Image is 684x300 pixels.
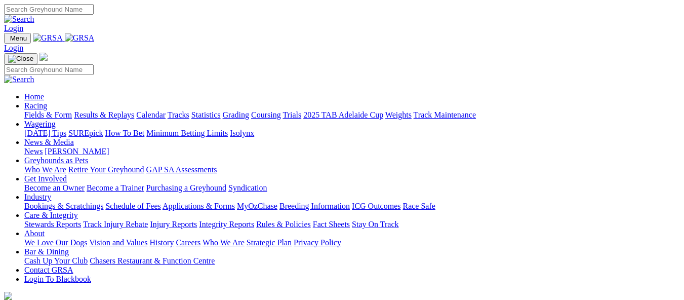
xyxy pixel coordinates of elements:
[90,256,215,265] a: Chasers Restaurant & Function Centre
[24,266,73,274] a: Contact GRSA
[230,129,254,137] a: Isolynx
[163,202,235,210] a: Applications & Forms
[176,238,200,247] a: Careers
[4,75,34,84] img: Search
[68,165,144,174] a: Retire Your Greyhound
[39,53,48,61] img: logo-grsa-white.png
[313,220,350,229] a: Fact Sheets
[150,220,197,229] a: Injury Reports
[24,110,680,120] div: Racing
[203,238,245,247] a: Who We Are
[105,129,145,137] a: How To Bet
[24,174,67,183] a: Get Involved
[24,229,45,238] a: About
[191,110,221,119] a: Statistics
[24,147,43,156] a: News
[24,183,85,192] a: Become an Owner
[68,129,103,137] a: SUREpick
[24,129,66,137] a: [DATE] Tips
[89,238,147,247] a: Vision and Values
[414,110,476,119] a: Track Maintenance
[74,110,134,119] a: Results & Replays
[24,238,680,247] div: About
[237,202,277,210] a: MyOzChase
[24,238,87,247] a: We Love Our Dogs
[24,202,680,211] div: Industry
[352,202,400,210] a: ICG Outcomes
[24,220,680,229] div: Care & Integrity
[352,220,398,229] a: Stay On Track
[24,256,680,266] div: Bar & Dining
[146,165,217,174] a: GAP SA Assessments
[199,220,254,229] a: Integrity Reports
[24,110,72,119] a: Fields & Form
[83,220,148,229] a: Track Injury Rebate
[146,129,228,137] a: Minimum Betting Limits
[403,202,435,210] a: Race Safe
[279,202,350,210] a: Breeding Information
[4,15,34,24] img: Search
[149,238,174,247] a: History
[4,24,23,32] a: Login
[251,110,281,119] a: Coursing
[105,202,160,210] a: Schedule of Fees
[4,53,37,64] button: Toggle navigation
[24,147,680,156] div: News & Media
[24,129,680,138] div: Wagering
[24,193,51,201] a: Industry
[136,110,166,119] a: Calendar
[256,220,311,229] a: Rules & Policies
[24,120,56,128] a: Wagering
[247,238,292,247] a: Strategic Plan
[45,147,109,156] a: [PERSON_NAME]
[4,292,12,300] img: logo-grsa-white.png
[24,101,47,110] a: Racing
[8,55,33,63] img: Close
[24,183,680,193] div: Get Involved
[24,165,680,174] div: Greyhounds as Pets
[24,256,88,265] a: Cash Up Your Club
[294,238,341,247] a: Privacy Policy
[228,183,267,192] a: Syndication
[4,64,94,75] input: Search
[146,183,226,192] a: Purchasing a Greyhound
[223,110,249,119] a: Grading
[24,202,103,210] a: Bookings & Scratchings
[168,110,189,119] a: Tracks
[24,92,44,101] a: Home
[24,247,69,256] a: Bar & Dining
[87,183,144,192] a: Become a Trainer
[24,220,81,229] a: Stewards Reports
[303,110,383,119] a: 2025 TAB Adelaide Cup
[33,33,63,43] img: GRSA
[10,34,27,42] span: Menu
[24,211,78,219] a: Care & Integrity
[24,165,66,174] a: Who We Are
[24,275,91,283] a: Login To Blackbook
[4,33,31,44] button: Toggle navigation
[24,156,88,165] a: Greyhounds as Pets
[4,4,94,15] input: Search
[283,110,301,119] a: Trials
[4,44,23,52] a: Login
[65,33,95,43] img: GRSA
[24,138,74,146] a: News & Media
[385,110,412,119] a: Weights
